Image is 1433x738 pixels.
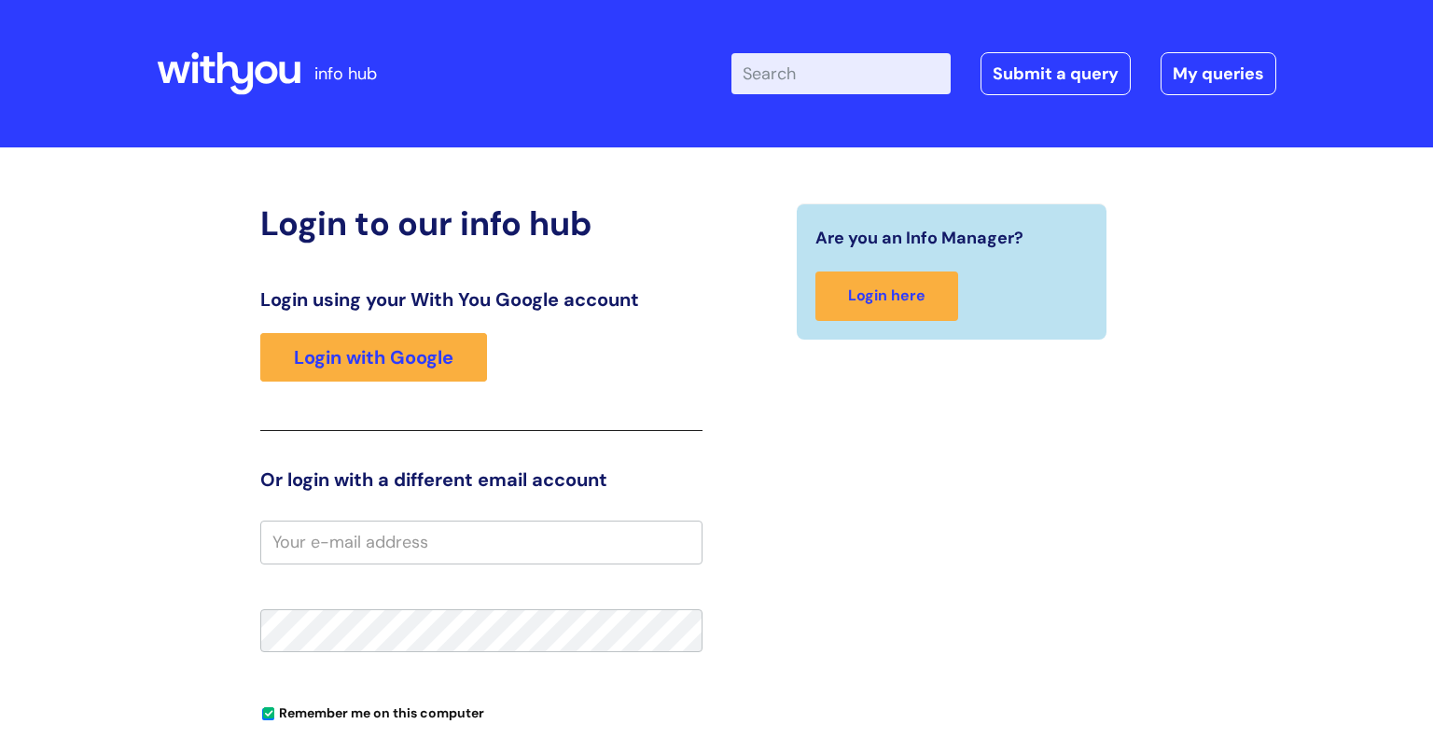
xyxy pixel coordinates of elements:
input: Search [731,53,951,94]
label: Remember me on this computer [260,701,484,721]
div: You can uncheck this option if you're logging in from a shared device [260,697,703,727]
span: Are you an Info Manager? [815,223,1023,253]
a: Login with Google [260,333,487,382]
h3: Login using your With You Google account [260,288,703,311]
input: Your e-mail address [260,521,703,564]
h2: Login to our info hub [260,203,703,244]
a: Login here [815,272,958,321]
h3: Or login with a different email account [260,468,703,491]
input: Remember me on this computer [262,708,274,720]
a: My queries [1161,52,1276,95]
p: info hub [314,59,377,89]
a: Submit a query [981,52,1131,95]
